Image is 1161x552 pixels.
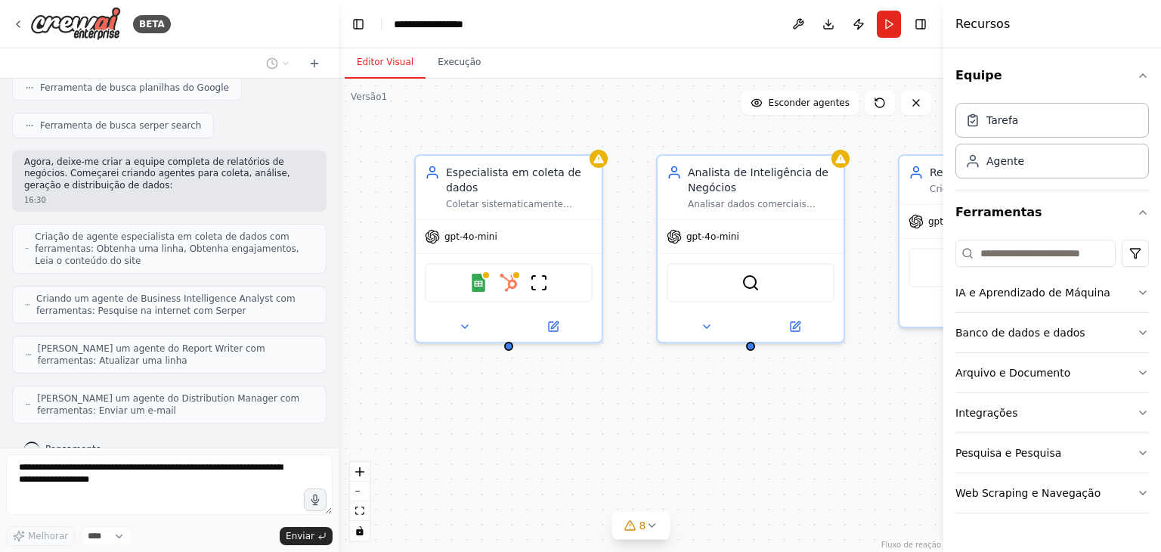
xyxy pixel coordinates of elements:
button: Ocultar barra lateral esquerda [348,14,369,35]
font: Melhorar [28,531,68,541]
font: Enviar [286,531,314,541]
font: Especialista em coleta de dados [446,166,581,194]
font: Integrações [955,407,1018,419]
font: Pesquisa e Pesquisa [955,447,1061,459]
font: Ferramenta de busca serper search [40,120,201,131]
button: Web Scraping e Navegação [955,473,1149,513]
font: IA e Aprendizado de Máquina [955,287,1110,299]
div: Controles do React Flow [350,462,370,541]
a: Atribuição do React Flow [881,541,941,549]
button: Ocultar barra lateral direita [910,14,931,35]
button: Iniciar um novo bate-papo [302,54,327,73]
img: HubSpot [500,274,518,292]
button: Abrir no painel lateral [510,318,596,336]
button: Banco de dados e dados [955,313,1149,352]
button: Clique para falar sobre sua ideia de automação [304,488,327,511]
font: gpt-4o-mini [686,231,739,242]
font: Pensamento... [45,444,110,454]
button: IA e Aprendizado de Máquina [955,273,1149,312]
font: Editor Visual [357,57,413,67]
div: Equipe [955,97,1149,191]
button: diminuir o zoom [350,482,370,501]
button: Enviar [280,527,333,545]
div: Analista de Inteligência de NegóciosAnalisar dados comerciais coletados para identificar tendênci... [656,154,845,343]
font: Analisar dados comerciais coletados para identificar tendências, padrões e insights importantes, ... [688,199,827,318]
font: Recursos [955,17,1010,31]
font: Criando um agente de Business Intelligence Analyst com ferramentas: Pesquise na internet com Serper [36,293,296,316]
font: Analista de Inteligência de Negócios [688,166,828,194]
font: Criação de agente especialista em coleta de dados com ferramentas: Obtenha uma linha, Obtenha eng... [35,231,299,266]
button: alternar interatividade [350,521,370,541]
font: Web Scraping e Navegação [955,487,1101,499]
font: 1 [382,91,388,102]
button: vista adequada [350,501,370,521]
button: Mudar para o chat anterior [260,54,296,73]
font: Agora, deixe-me criar a equipe completa de relatórios de negócios. Começarei criando agentes para... [24,157,290,191]
font: Ferramentas [955,205,1042,219]
img: Logotipo [30,7,121,41]
font: Versão [351,91,382,102]
font: Ferramenta de busca planilhas do Google [40,82,229,93]
button: ampliar [350,462,370,482]
font: [PERSON_NAME] um agente do Report Writer com ferramentas: Atualizar uma linha [38,343,265,366]
font: gpt-4o-mini [444,231,497,242]
img: SerperDevTool [741,274,760,292]
button: Arquivo e Documento [955,353,1149,392]
div: Especialista em coleta de dadosColetar sistematicamente dados comerciais de várias fontes, inclui... [414,154,603,343]
font: 16:30 [24,196,46,204]
button: Esconder agentes [741,91,859,115]
div: Ferramentas [955,234,1149,526]
div: Redator de relatóriosCrie relatórios comerciais semanais abrangentes e profissionais que apresent... [898,154,1087,328]
nav: migalha de pão [394,17,480,32]
font: Execução [438,57,481,67]
font: Agente [986,155,1024,167]
font: Equipe [955,68,1002,82]
font: Redator de relatórios [930,166,1041,178]
font: BETA [139,19,165,29]
font: Tarefa [986,114,1018,126]
img: Ferramenta de site de raspagem [530,274,548,292]
font: [PERSON_NAME] um agente do Distribution Manager com ferramentas: Enviar um e-mail [37,393,299,416]
font: 8 [639,519,646,532]
button: Pesquisa e Pesquisa [955,433,1149,473]
button: Melhorar [6,526,75,546]
font: Coletar sistematicamente dados comerciais de várias fontes, incluindo {data_sources}, com foco em... [446,199,582,306]
font: Esconder agentes [769,98,850,108]
img: Planilhas Google [469,274,488,292]
button: Abrir no painel lateral [752,318,837,336]
font: Arquivo e Documento [955,367,1070,379]
font: Crie relatórios comerciais semanais abrangentes e profissionais que apresentem claramente insight... [930,184,1067,291]
font: Banco de dados e dados [955,327,1085,339]
font: Fluxo de reação [881,541,941,549]
button: Ferramentas [955,191,1149,234]
button: Integrações [955,393,1149,433]
button: Equipe [955,54,1149,97]
font: gpt-4o-mini [928,216,981,227]
button: 8 [612,512,670,540]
